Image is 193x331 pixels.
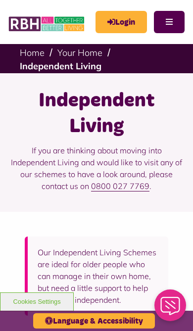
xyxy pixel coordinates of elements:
[20,47,45,58] a: Home
[96,11,147,33] a: MyRBH
[154,11,185,33] button: Navigation
[148,286,193,331] iframe: Netcall Web Assistant for live chat
[33,313,155,329] button: Language & Accessibility
[57,47,102,58] a: Your Home
[38,246,158,306] p: Our Independent Living Schemes are ideal for older people who can manage in their own home, but n...
[20,60,101,72] a: Independent Living
[8,14,86,34] img: RBH
[10,88,183,140] h1: Independent Living
[10,140,183,197] p: If you are thinking about moving into Independent Living and would like to visit any of our schem...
